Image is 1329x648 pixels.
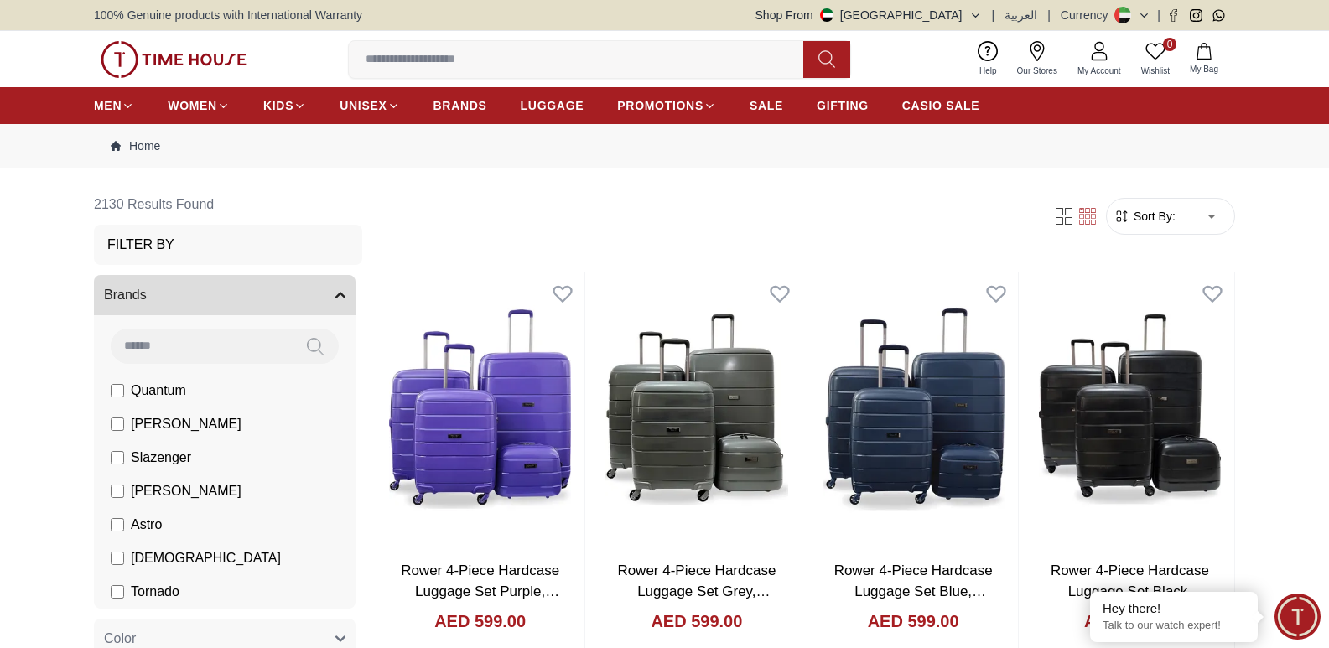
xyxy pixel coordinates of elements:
[1061,7,1115,23] div: Currency
[433,91,487,121] a: BRANDS
[376,272,584,547] img: Rower 4-Piece Hardcase Luggage Set Purple, Affordable Trolley Bags With 14" Cosmetic Box IN4.Purple
[1103,619,1245,633] p: Talk to our watch expert!
[1005,7,1037,23] button: العربية
[1010,65,1064,77] span: Our Stores
[131,414,241,434] span: [PERSON_NAME]
[617,91,716,121] a: PROMOTIONS
[94,184,362,225] h6: 2130 Results Found
[1025,272,1234,547] img: Rower 4-Piece Hardcase Luggage Set Black, Affordable Trolley Bags With 14" Cosmetic Box IN4.Black
[131,548,281,568] span: [DEMOGRAPHIC_DATA]
[992,7,995,23] span: |
[973,65,1004,77] span: Help
[1130,208,1176,225] span: Sort By:
[131,515,162,535] span: Astro
[111,552,124,565] input: [DEMOGRAPHIC_DATA]
[131,481,241,501] span: [PERSON_NAME]
[750,91,783,121] a: SALE
[809,272,1018,547] img: Rower 4-Piece Hardcase Luggage Set Blue, Affordable Trolley Bags With 14" Cosmetic Box IN4.Blue
[1157,7,1160,23] span: |
[592,272,801,547] img: Rower 4-Piece Hardcase Luggage Set Grey, Affordable Trolley Bags With 14" Cosmetic Box IN4.Grey
[868,609,959,633] h4: AED 599.00
[111,137,160,154] a: Home
[902,97,980,114] span: CASIO SALE
[521,91,584,121] a: LUGGAGE
[340,91,399,121] a: UNISEX
[1274,594,1321,640] div: Chat Widget
[111,585,124,599] input: Tornado
[434,609,526,633] h4: AED 599.00
[263,97,293,114] span: KIDS
[1047,7,1051,23] span: |
[817,91,869,121] a: GIFTING
[131,381,186,401] span: Quantum
[521,97,584,114] span: LUGGAGE
[1103,600,1245,617] div: Hey there!
[1190,9,1202,22] a: Instagram
[1007,38,1067,80] a: Our Stores
[1114,208,1176,225] button: Sort By:
[94,97,122,114] span: MEN
[111,485,124,498] input: [PERSON_NAME]
[131,582,179,602] span: Tornado
[94,124,1235,168] nav: Breadcrumb
[263,91,306,121] a: KIDS
[617,97,703,114] span: PROMOTIONS
[131,448,191,468] span: Slazenger
[1131,38,1180,80] a: 0Wishlist
[111,417,124,431] input: [PERSON_NAME]
[1163,38,1176,51] span: 0
[1084,609,1176,633] h4: AED 599.00
[94,275,356,315] button: Brands
[101,41,247,78] img: ...
[111,451,124,464] input: Slazenger
[1071,65,1128,77] span: My Account
[755,7,982,23] button: Shop From[GEOGRAPHIC_DATA]
[107,235,174,255] h3: Filter By
[94,7,362,23] span: 100% Genuine products with International Warranty
[433,97,487,114] span: BRANDS
[168,97,217,114] span: WOMEN
[750,97,783,114] span: SALE
[1183,63,1225,75] span: My Bag
[111,518,124,531] input: Astro
[340,97,387,114] span: UNISEX
[651,609,742,633] h4: AED 599.00
[1180,39,1228,79] button: My Bag
[168,91,230,121] a: WOMEN
[111,384,124,397] input: Quantum
[969,38,1007,80] a: Help
[104,285,147,305] span: Brands
[1167,9,1180,22] a: Facebook
[1212,9,1225,22] a: Whatsapp
[94,91,134,121] a: MEN
[1134,65,1176,77] span: Wishlist
[820,8,833,22] img: United Arab Emirates
[817,97,869,114] span: GIFTING
[902,91,980,121] a: CASIO SALE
